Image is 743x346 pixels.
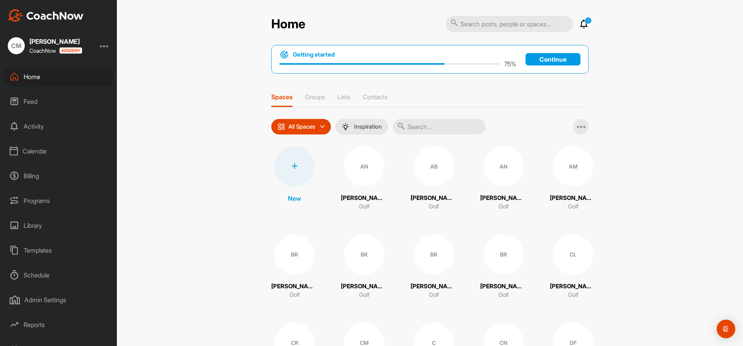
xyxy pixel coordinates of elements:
[550,282,596,291] p: [PERSON_NAME]
[553,146,593,186] div: AM
[414,146,454,186] div: AB
[341,146,387,211] a: AN[PERSON_NAME]Golf
[4,141,113,161] div: Calendar
[550,146,596,211] a: AM[PERSON_NAME]Golf
[274,234,315,275] div: BR
[341,282,387,291] p: [PERSON_NAME]
[342,123,349,131] img: menuIcon
[411,282,457,291] p: [PERSON_NAME]
[411,234,457,300] a: BR[PERSON_NAME]Golf
[4,216,113,235] div: Library
[480,234,527,300] a: BR[PERSON_NAME]Golf
[4,166,113,186] div: Billing
[288,194,301,203] p: New
[4,290,113,310] div: Admin Settings
[526,53,580,65] a: Continue
[446,16,574,32] input: Search posts, people or spaces...
[483,234,524,275] div: BR
[271,93,293,101] p: Spaces
[288,124,315,130] p: All Spaces
[4,315,113,334] div: Reports
[59,47,82,54] img: CoachNow acadmey
[271,282,318,291] p: [PERSON_NAME]
[4,92,113,111] div: Feed
[277,123,285,131] img: icon
[483,146,524,186] div: AN
[414,234,454,275] div: BR
[4,191,113,210] div: Programs
[341,194,387,203] p: [PERSON_NAME]
[480,282,527,291] p: [PERSON_NAME]
[363,93,388,101] p: Contacts
[271,234,318,300] a: BR[PERSON_NAME]Golf
[279,50,289,59] img: bullseye
[4,241,113,260] div: Templates
[480,146,527,211] a: AN[PERSON_NAME]Golf
[305,93,325,101] p: Groups
[568,202,579,211] p: Golf
[29,47,82,54] div: CoachNow
[550,234,596,300] a: CL[PERSON_NAME]Golf
[359,291,370,300] p: Golf
[271,17,305,32] h2: Home
[585,17,592,24] p: 1
[504,59,516,69] p: 75 %
[337,93,350,101] p: Lists
[498,202,509,211] p: Golf
[29,38,82,45] div: [PERSON_NAME]
[717,320,735,338] div: Open Intercom Messenger
[568,291,579,300] p: Golf
[393,119,486,134] input: Search...
[359,202,370,211] p: Golf
[344,234,384,275] div: BK
[411,146,457,211] a: AB[PERSON_NAME]Golf
[4,67,113,86] div: Home
[498,291,509,300] p: Golf
[480,194,527,203] p: [PERSON_NAME]
[4,117,113,136] div: Activity
[341,234,387,300] a: BK[PERSON_NAME]Golf
[354,124,382,130] p: Inspiration
[550,194,596,203] p: [PERSON_NAME]
[553,234,593,275] div: CL
[429,202,439,211] p: Golf
[4,265,113,285] div: Schedule
[411,194,457,203] p: [PERSON_NAME]
[344,146,384,186] div: AN
[8,37,25,54] div: CM
[8,9,84,22] img: CoachNow
[429,291,439,300] p: Golf
[293,50,335,59] h1: Getting started
[289,291,300,300] p: Golf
